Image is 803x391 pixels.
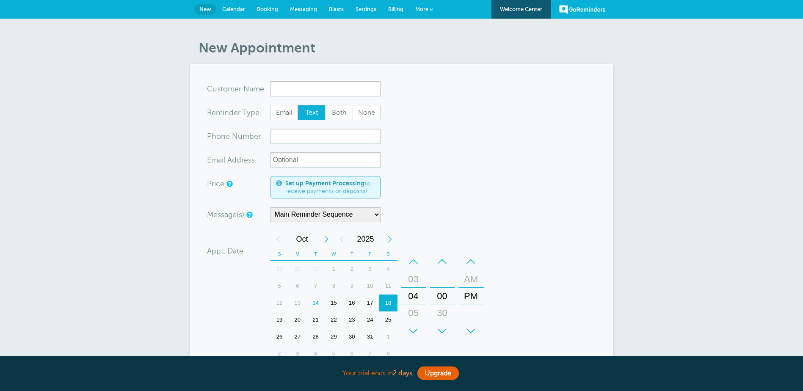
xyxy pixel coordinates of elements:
div: Friday, October 17 [361,295,379,311]
div: Thursday, October 23 [343,311,361,328]
div: mber [207,129,270,144]
span: to receive payments or deposits! [285,180,375,195]
a: Upgrade [417,366,459,380]
a: 2 days [393,369,412,377]
span: Booking [257,6,278,12]
div: 30 [306,261,325,278]
div: Wednesday, November 5 [325,345,343,362]
div: 00 [432,288,453,305]
div: Tuesday, October 28 [306,328,325,345]
div: 16 [343,295,361,311]
div: 2 [343,261,361,278]
div: Today, Tuesday, October 14 [306,295,325,311]
div: 19 [270,311,289,328]
div: Sunday, October 12 [270,295,289,311]
iframe: Resource center [769,357,795,383]
div: 06 [403,322,424,339]
div: 1 [325,261,343,278]
div: Sunday, October 19 [270,311,289,328]
div: Friday, October 24 [361,311,379,328]
div: 30 [432,305,453,322]
th: M [288,248,306,261]
a: Simple templates and custom messages will use the reminder schedule set under Settings > Reminder... [246,212,251,218]
div: Monday, November 3 [288,345,306,362]
div: Thursday, October 2 [343,261,361,278]
th: T [306,248,325,261]
div: Sunday, October 5 [270,278,289,295]
label: Appt. Date [207,247,243,255]
div: Saturday, October 11 [379,278,397,295]
span: Pho [207,132,221,140]
div: 26 [270,328,289,345]
span: tomer N [221,85,249,93]
div: 9 [343,278,361,295]
div: Previous Year [334,231,349,248]
div: Monday, October 27 [288,328,306,345]
span: Billing [388,6,403,12]
a: New [194,4,216,15]
label: Text [298,105,326,120]
div: 21 [306,311,325,328]
div: Saturday, October 18 [379,295,397,311]
span: Calendar [222,6,245,12]
div: 4 [306,345,325,362]
div: 14 [306,295,325,311]
div: Wednesday, October 1 [325,261,343,278]
span: Messaging [290,6,317,12]
span: Cus [207,85,221,93]
div: 30 [343,328,361,345]
div: 13 [288,295,306,311]
div: 27 [288,328,306,345]
th: S [270,248,289,261]
div: 1 [379,328,397,345]
span: Blasts [329,6,344,12]
div: Tuesday, October 21 [306,311,325,328]
span: il Add [222,156,241,164]
div: 7 [306,278,325,295]
div: 11 [379,278,397,295]
div: Saturday, October 25 [379,311,397,328]
div: Hours [401,253,426,339]
div: Saturday, November 8 [379,345,397,362]
div: 12 [270,295,289,311]
span: Settings [356,6,376,12]
label: None [353,105,381,120]
div: Sunday, November 2 [270,345,289,362]
div: Thursday, November 6 [343,345,361,362]
div: 22 [325,311,343,328]
div: Monday, October 6 [288,278,306,295]
div: Friday, November 7 [361,345,379,362]
span: Both [326,105,353,120]
span: October [286,231,319,248]
div: Tuesday, November 4 [306,345,325,362]
div: Friday, October 3 [361,261,379,278]
th: W [325,248,343,261]
label: Message(s) [207,211,244,218]
th: F [361,248,379,261]
div: 24 [361,311,379,328]
div: Monday, October 13 [288,295,306,311]
div: 25 [379,311,397,328]
div: 28 [306,328,325,345]
div: Monday, October 20 [288,311,306,328]
div: Sunday, October 26 [270,328,289,345]
th: S [379,248,397,261]
div: 10 [361,278,379,295]
div: 5 [325,345,343,362]
div: 8 [379,345,397,362]
div: 17 [361,295,379,311]
div: 28 [270,261,289,278]
input: Optional [270,152,381,168]
div: Tuesday, October 7 [306,278,325,295]
div: Wednesday, October 8 [325,278,343,295]
div: Minutes [430,253,455,339]
div: Thursday, October 16 [343,295,361,311]
th: T [343,248,361,261]
div: 15 [325,295,343,311]
div: Friday, October 31 [361,328,379,345]
div: Friday, October 10 [361,278,379,295]
span: ne Nu [221,132,243,140]
div: Monday, September 29 [288,261,306,278]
